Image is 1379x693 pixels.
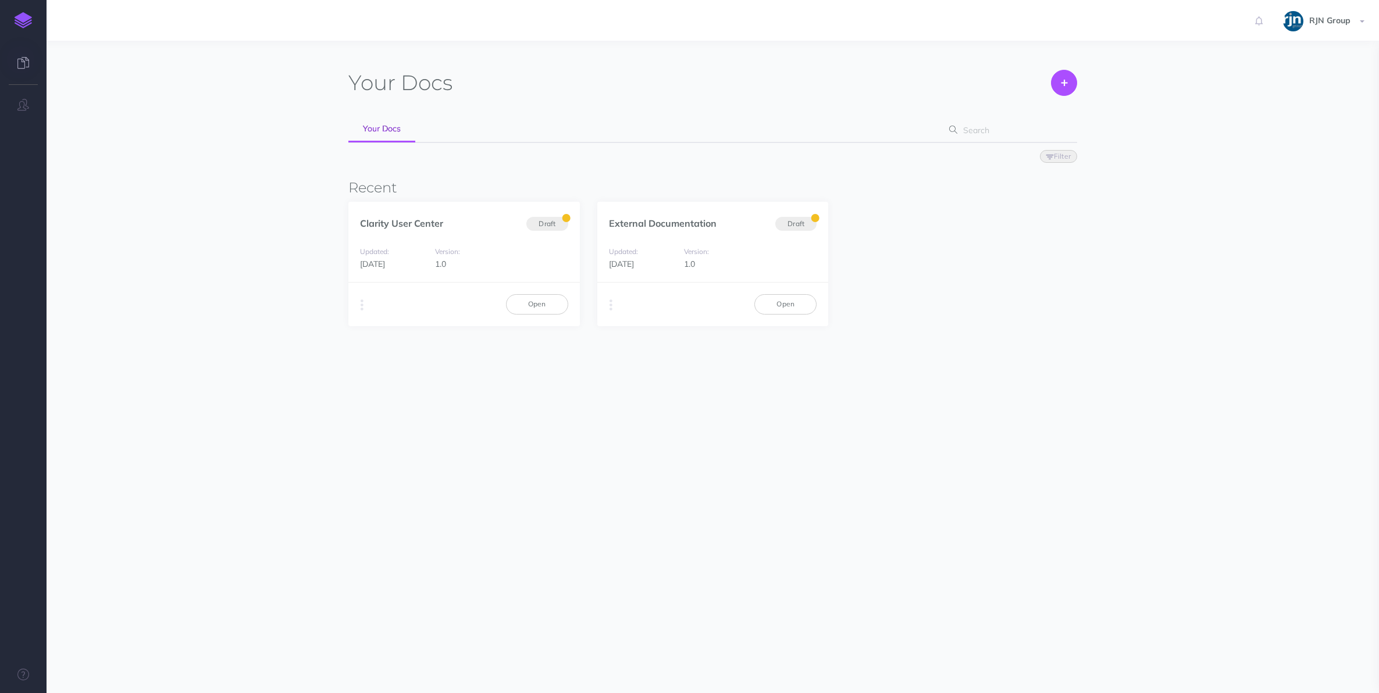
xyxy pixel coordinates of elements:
a: Open [506,294,568,314]
span: [DATE] [360,259,385,269]
a: Open [754,294,817,314]
a: External Documentation [609,217,717,229]
h1: Docs [348,70,452,96]
span: Your [348,70,395,95]
button: Filter [1040,150,1077,163]
i: More actions [610,297,612,313]
span: 1.0 [684,259,695,269]
a: Clarity User Center [360,217,443,229]
span: 1.0 [435,259,446,269]
small: Updated: [609,247,638,256]
h3: Recent [348,180,1077,195]
small: Updated: [360,247,389,256]
i: More actions [361,297,364,313]
small: Version: [684,247,709,256]
input: Search [960,120,1059,141]
small: Version: [435,247,460,256]
img: qOk4ELZV8BckfBGsOcnHYIzU57XHwz04oqaxT1D6.jpeg [1283,11,1303,31]
span: RJN Group [1303,15,1356,26]
img: logo-mark.svg [15,12,32,28]
a: Your Docs [348,116,415,142]
span: Your Docs [363,123,401,134]
span: [DATE] [609,259,634,269]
